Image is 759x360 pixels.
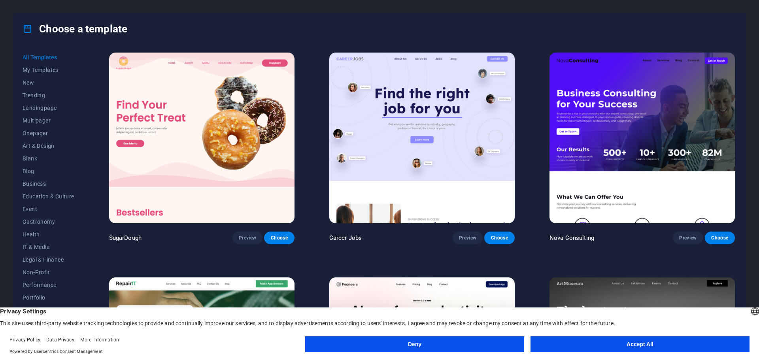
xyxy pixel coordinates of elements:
button: Education & Culture [23,190,74,203]
span: Event [23,206,74,212]
p: Nova Consulting [549,234,594,242]
button: Blog [23,165,74,177]
span: Preview [459,235,476,241]
button: Choose [484,232,514,244]
span: Choose [711,235,729,241]
button: Non-Profit [23,266,74,279]
button: Services [23,304,74,317]
button: IT & Media [23,241,74,253]
span: Choose [270,235,288,241]
span: Onepager [23,130,74,136]
span: My Templates [23,67,74,73]
span: Portfolio [23,294,74,301]
span: Art & Design [23,143,74,149]
p: SugarDough [109,234,142,242]
span: Performance [23,282,74,288]
button: My Templates [23,64,74,76]
button: Choose [705,232,735,244]
h4: Choose a template [23,23,127,35]
button: Multipager [23,114,74,127]
span: Trending [23,92,74,98]
span: Multipager [23,117,74,124]
button: Event [23,203,74,215]
img: Career Jobs [329,53,515,223]
button: Gastronomy [23,215,74,228]
button: Preview [673,232,703,244]
span: Preview [239,235,256,241]
button: Business [23,177,74,190]
span: Preview [679,235,697,241]
span: Health [23,231,74,237]
span: New [23,79,74,86]
span: All Templates [23,54,74,60]
button: Choose [264,232,294,244]
button: Preview [453,232,483,244]
img: Nova Consulting [549,53,735,223]
button: New [23,76,74,89]
button: Health [23,228,74,241]
span: IT & Media [23,244,74,250]
img: SugarDough [109,53,295,223]
button: Legal & Finance [23,253,74,266]
button: Trending [23,89,74,102]
p: Career Jobs [329,234,362,242]
button: All Templates [23,51,74,64]
span: Non-Profit [23,269,74,275]
button: Blank [23,152,74,165]
span: Landingpage [23,105,74,111]
button: Landingpage [23,102,74,114]
span: Legal & Finance [23,256,74,263]
button: Preview [232,232,262,244]
span: Blog [23,168,74,174]
span: Gastronomy [23,219,74,225]
button: Art & Design [23,139,74,152]
span: Choose [491,235,508,241]
span: Blank [23,155,74,162]
button: Performance [23,279,74,291]
button: Portfolio [23,291,74,304]
span: Education & Culture [23,193,74,200]
button: Onepager [23,127,74,139]
span: Business [23,181,74,187]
